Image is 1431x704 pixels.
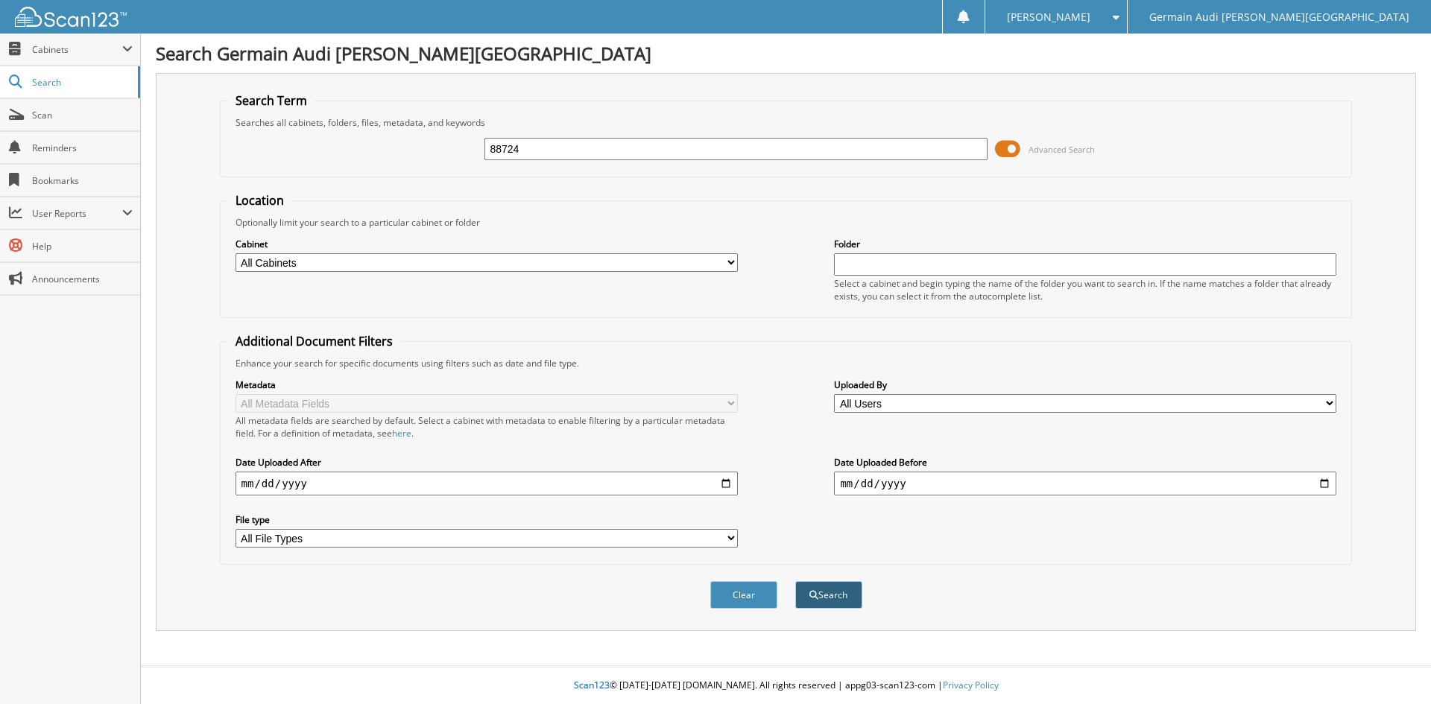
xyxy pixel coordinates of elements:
[228,116,1345,129] div: Searches all cabinets, folders, files, metadata, and keywords
[32,273,133,285] span: Announcements
[1029,144,1095,155] span: Advanced Search
[156,41,1416,66] h1: Search Germain Audi [PERSON_NAME][GEOGRAPHIC_DATA]
[392,427,411,440] a: here
[710,581,777,609] button: Clear
[834,456,1336,469] label: Date Uploaded Before
[32,174,133,187] span: Bookmarks
[834,277,1336,302] div: Select a cabinet and begin typing the name of the folder you want to search in. If the name match...
[795,581,862,609] button: Search
[236,456,738,469] label: Date Uploaded After
[236,472,738,495] input: start
[834,378,1336,391] label: Uploaded By
[943,679,999,691] a: Privacy Policy
[32,240,133,253] span: Help
[236,513,738,526] label: File type
[228,192,291,209] legend: Location
[228,216,1345,229] div: Optionally limit your search to a particular cabinet or folder
[32,76,130,89] span: Search
[236,414,738,440] div: All metadata fields are searched by default. Select a cabinet with metadata to enable filtering b...
[228,333,400,349] legend: Additional Document Filters
[15,7,127,27] img: scan123-logo-white.svg
[32,207,122,220] span: User Reports
[141,667,1431,704] div: © [DATE]-[DATE] [DOMAIN_NAME]. All rights reserved | appg03-scan123-com |
[236,238,738,250] label: Cabinet
[32,109,133,121] span: Scan
[228,92,315,109] legend: Search Term
[228,357,1345,370] div: Enhance your search for specific documents using filters such as date and file type.
[834,472,1336,495] input: end
[236,378,738,391] label: Metadata
[574,679,610,691] span: Scan123
[1356,632,1431,704] iframe: Chat Widget
[32,142,133,154] span: Reminders
[834,238,1336,250] label: Folder
[1007,13,1090,22] span: [PERSON_NAME]
[1149,13,1409,22] span: Germain Audi [PERSON_NAME][GEOGRAPHIC_DATA]
[32,43,122,56] span: Cabinets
